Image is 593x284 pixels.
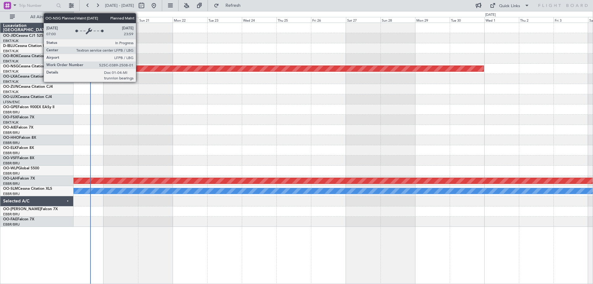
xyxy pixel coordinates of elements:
[3,95,52,99] a: OO-LUXCessna Citation CJ4
[3,75,52,78] a: OO-LXACessna Citation CJ4
[3,110,20,115] a: EBBR/BRU
[3,85,53,89] a: OO-ZUNCessna Citation CJ4
[3,95,18,99] span: OO-LUX
[69,17,103,23] div: Fri 19
[3,136,19,140] span: OO-HHO
[3,146,34,150] a: OO-ELKFalcon 8X
[3,65,53,68] a: OO-NSGCessna Citation CJ4
[3,85,19,89] span: OO-ZUN
[207,17,242,23] div: Tue 23
[3,34,16,38] span: OO-JID
[3,75,18,78] span: OO-LXA
[3,141,20,145] a: EBBR/BRU
[3,69,19,74] a: EBKT/KJK
[3,167,39,170] a: OO-WLPGlobal 5500
[16,15,65,19] span: All Aircraft
[3,212,20,217] a: EBBR/BRU
[3,218,17,221] span: OO-FAE
[3,54,53,58] a: OO-ROKCessna Citation CJ4
[3,187,52,191] a: OO-SLMCessna Citation XLS
[3,187,18,191] span: OO-SLM
[211,1,248,11] button: Refresh
[3,222,20,227] a: EBBR/BRU
[3,218,34,221] a: OO-FAEFalcon 7X
[3,126,16,129] span: OO-AIE
[3,161,20,166] a: EBBR/BRU
[3,90,19,94] a: EBKT/KJK
[3,207,58,211] a: OO-[PERSON_NAME]Falcon 7X
[485,12,496,18] div: [DATE]
[3,34,43,38] a: OO-JIDCessna CJ1 525
[75,12,85,18] div: [DATE]
[450,17,484,23] div: Tue 30
[3,44,48,48] a: D-IBLUCessna Citation M2
[3,44,15,48] span: D-IBLU
[3,105,54,109] a: OO-GPEFalcon 900EX EASy II
[173,17,207,23] div: Mon 22
[3,181,20,186] a: EBBR/BRU
[3,167,18,170] span: OO-WLP
[3,156,17,160] span: OO-VSF
[105,3,134,8] span: [DATE] - [DATE]
[3,207,41,211] span: OO-[PERSON_NAME]
[7,12,67,22] button: All Aircraft
[3,116,34,119] a: OO-FSXFalcon 7X
[103,17,138,23] div: Sat 20
[3,171,20,176] a: EBBR/BRU
[3,54,19,58] span: OO-ROK
[19,1,54,10] input: Trip Number
[484,17,519,23] div: Wed 1
[242,17,276,23] div: Wed 24
[220,3,246,8] span: Refresh
[415,17,450,23] div: Mon 29
[311,17,346,23] div: Fri 26
[276,17,311,23] div: Thu 25
[3,79,19,84] a: EBKT/KJK
[3,177,35,180] a: OO-LAHFalcon 7X
[381,17,415,23] div: Sun 28
[3,151,20,155] a: EBBR/BRU
[3,126,33,129] a: OO-AIEFalcon 7X
[138,17,173,23] div: Sun 21
[3,116,17,119] span: OO-FSX
[346,17,381,23] div: Sat 27
[487,1,532,11] button: Quick Links
[3,100,20,104] a: LFSN/ENC
[3,49,19,53] a: EBKT/KJK
[3,156,34,160] a: OO-VSFFalcon 8X
[3,192,20,196] a: EBBR/BRU
[3,146,17,150] span: OO-ELK
[499,3,520,9] div: Quick Links
[553,17,588,23] div: Fri 3
[3,39,19,43] a: EBKT/KJK
[3,120,19,125] a: EBKT/KJK
[3,136,36,140] a: OO-HHOFalcon 8X
[3,130,20,135] a: EBBR/BRU
[519,17,553,23] div: Thu 2
[3,105,18,109] span: OO-GPE
[3,177,18,180] span: OO-LAH
[3,59,19,64] a: EBKT/KJK
[3,65,19,68] span: OO-NSG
